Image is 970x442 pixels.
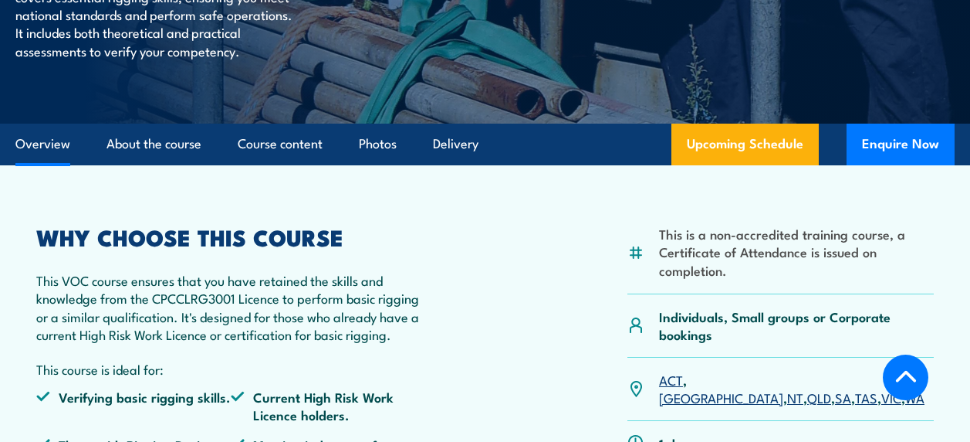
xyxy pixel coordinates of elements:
[659,371,934,407] p: , , , , , , ,
[15,124,70,165] a: Overview
[36,388,231,424] li: Verifying basic rigging skills.
[231,388,425,424] li: Current High Risk Work Licence holders.
[359,124,397,165] a: Photos
[659,388,783,406] a: [GEOGRAPHIC_DATA]
[807,388,831,406] a: QLD
[881,388,901,406] a: VIC
[36,271,425,344] p: This VOC course ensures that you have retained the skills and knowledge from the CPCCLRG3001 Lice...
[659,370,683,389] a: ACT
[433,124,478,165] a: Delivery
[238,124,323,165] a: Course content
[36,360,425,378] p: This course is ideal for:
[855,388,877,406] a: TAS
[787,388,803,406] a: NT
[36,226,425,246] h2: WHY CHOOSE THIS COURSE
[835,388,851,406] a: SA
[847,124,955,165] button: Enquire Now
[659,308,934,344] p: Individuals, Small groups or Corporate bookings
[659,225,934,279] li: This is a non-accredited training course, a Certificate of Attendance is issued on completion.
[671,124,819,165] a: Upcoming Schedule
[106,124,201,165] a: About the course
